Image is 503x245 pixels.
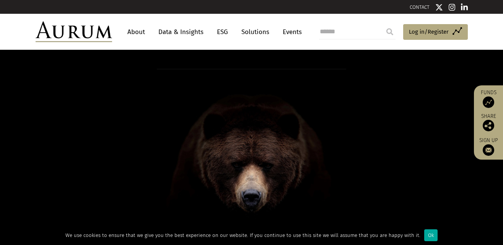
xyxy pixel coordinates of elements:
a: ESG [213,25,232,39]
a: Events [279,25,302,39]
img: Linkedin icon [461,3,468,11]
img: Aurum [36,21,112,42]
img: Instagram icon [449,3,456,11]
img: Sign up to our newsletter [483,144,494,156]
a: Solutions [238,25,273,39]
a: Log in/Register [403,24,468,40]
img: Share this post [483,120,494,131]
a: Funds [478,89,499,108]
a: Data & Insights [155,25,207,39]
div: Share [478,114,499,131]
div: Ok [424,229,438,241]
a: Sign up [478,137,499,156]
img: Twitter icon [435,3,443,11]
span: Log in/Register [409,27,449,36]
a: CONTACT [410,4,430,10]
a: About [124,25,149,39]
img: Access Funds [483,96,494,108]
input: Submit [382,24,397,39]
